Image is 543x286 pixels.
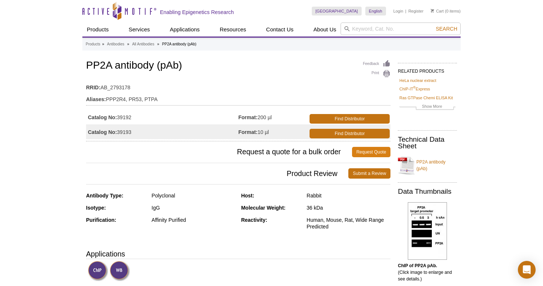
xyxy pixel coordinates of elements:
strong: Reactivity: [241,217,267,223]
img: Your Cart [431,9,434,13]
td: 39193 [86,124,238,139]
div: Rabbit [307,192,390,199]
a: Login [393,8,403,14]
p: (Click image to enlarge and see details.) [398,262,457,282]
strong: Catalog No: [88,129,117,135]
h2: Data Thumbnails [398,188,457,195]
a: All Antibodies [132,41,154,48]
strong: Catalog No: [88,114,117,121]
a: [GEOGRAPHIC_DATA] [312,7,362,15]
div: Human, Mouse, Rat, Wide Range Predicted [307,217,390,230]
td: 10 µl [238,124,308,139]
button: Search [434,25,460,32]
strong: Molecular Weight: [241,205,286,211]
a: Products [82,23,113,37]
strong: Aliases: [86,96,106,103]
a: Feedback [363,60,390,68]
a: Submit a Review [348,168,390,179]
img: Western Blot Validated [110,261,130,281]
strong: Format: [238,114,257,121]
a: About Us [309,23,341,37]
input: Keyword, Cat. No. [341,23,461,35]
a: Resources [215,23,251,37]
h3: Applications [86,248,390,259]
a: Services [124,23,154,37]
strong: Host: [241,193,255,199]
strong: RRID: [86,84,100,91]
strong: Isotype: [86,205,106,211]
li: PP2A antibody (pAb) [162,42,197,46]
a: Request Quote [352,147,391,157]
a: HeLa nuclear extract [399,77,436,84]
td: 39192 [86,110,238,124]
a: Cart [431,8,444,14]
td: 200 µl [238,110,308,124]
a: Ras GTPase Chemi ELISA Kit [399,94,453,101]
div: Open Intercom Messenger [518,261,536,279]
td: PPP2R4, PR53, PTPA [86,92,390,103]
a: ChIP-IT®Express [399,86,430,92]
div: Polyclonal [151,192,235,199]
strong: Purification: [86,217,116,223]
h2: Enabling Epigenetics Research [160,9,234,15]
a: Print [363,70,390,78]
span: Search [436,26,457,32]
a: Products [86,41,100,48]
a: Antibodies [107,41,124,48]
h2: RELATED PRODUCTS [398,63,457,76]
li: | [405,7,406,15]
a: Contact Us [262,23,298,37]
strong: Antibody Type: [86,193,123,199]
li: » [127,42,129,46]
li: » [102,42,104,46]
li: (0 items) [431,7,461,15]
img: ChIP Validated [88,261,108,281]
div: Affinity Purified [151,217,235,223]
span: Product Review [86,168,348,179]
h1: PP2A antibody (pAb) [86,60,390,72]
a: Register [408,8,423,14]
h2: Technical Data Sheet [398,136,457,149]
li: » [157,42,159,46]
a: English [365,7,386,15]
b: ChIP of PP2A pAb. [398,263,437,268]
a: Find Distributor [310,129,390,138]
a: Applications [165,23,204,37]
div: 36 kDa [307,204,390,211]
span: Request a quote for a bulk order [86,147,352,157]
div: IgG [151,204,235,211]
sup: ® [413,86,416,90]
td: AB_2793178 [86,80,390,92]
strong: Format: [238,129,257,135]
a: PP2A antibody (pAb) [398,154,457,176]
a: Find Distributor [310,114,390,124]
img: PP2A antibody (pAb) tested by ChIP. [408,202,447,260]
a: Show More [399,103,455,111]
